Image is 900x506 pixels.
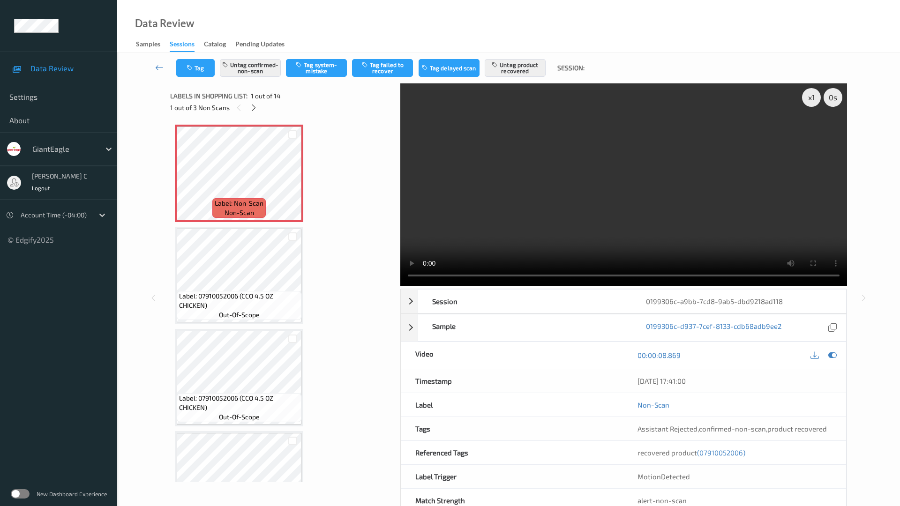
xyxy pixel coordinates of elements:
button: Untag product recovered [485,59,546,77]
button: Tag [176,59,215,77]
a: Pending Updates [235,38,294,51]
div: MotionDetected [623,465,846,488]
span: Labels in shopping list: [170,91,247,101]
div: Label [401,393,624,417]
span: non-scan [225,208,254,217]
span: product recovered [767,424,827,433]
div: Tags [401,417,624,440]
a: 00:00:08.869 [637,350,681,360]
div: 1 out of 3 Non Scans [170,102,394,113]
a: Non-Scan [637,400,669,409]
span: (07910052006) [697,448,745,457]
div: Sample0199306c-d937-7cef-8133-cdb68adb9ee2 [401,314,847,342]
div: Session [418,290,632,313]
span: out-of-scope [219,310,260,320]
div: Sample [418,314,632,341]
div: Referenced Tags [401,441,624,464]
span: Label: 07910052006 (CCO 4.5 OZ CHICKEN) [179,291,299,310]
div: Data Review [135,19,194,28]
span: , , [637,424,827,433]
span: 1 out of 14 [251,91,281,101]
div: 0199306c-a9bb-7cd8-9ab5-dbd9218ad118 [632,290,846,313]
span: Label: 07910052006 (CCO 4.5 OZ CHICKEN) [179,394,299,412]
div: Pending Updates [235,39,285,51]
span: Assistant Rejected [637,424,697,433]
button: Untag confirmed-non-scan [220,59,281,77]
div: Video [401,342,624,369]
div: alert-non-scan [637,496,832,505]
div: [DATE] 17:41:00 [637,376,832,386]
div: x 1 [802,88,821,107]
div: 0 s [824,88,842,107]
div: Sessions [170,39,195,52]
a: Catalog [204,38,235,51]
span: recovered product [637,448,745,457]
span: out-of-scope [219,412,260,422]
button: Tag delayed scan [419,59,480,77]
span: Session: [557,63,585,73]
div: Catalog [204,39,226,51]
a: Samples [136,38,170,51]
div: Timestamp [401,369,624,393]
button: Tag failed to recover [352,59,413,77]
a: 0199306c-d937-7cef-8133-cdb68adb9ee2 [646,321,781,334]
span: Label: Non-Scan [215,199,263,208]
button: Tag system-mistake [286,59,347,77]
div: Session0199306c-a9bb-7cd8-9ab5-dbd9218ad118 [401,289,847,313]
div: Samples [136,39,160,51]
a: Sessions [170,38,204,52]
div: Label Trigger [401,465,624,488]
span: confirmed-non-scan [699,424,766,433]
